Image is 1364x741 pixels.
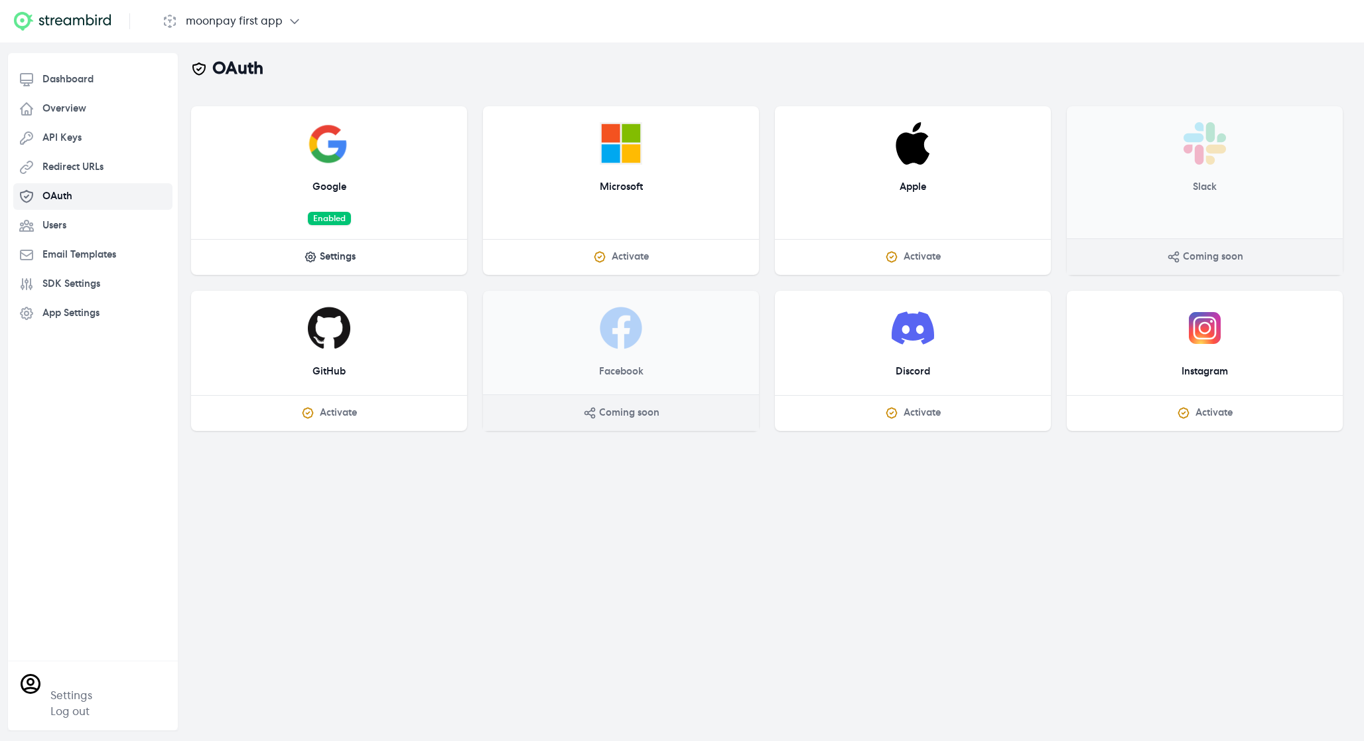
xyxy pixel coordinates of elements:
a: Settings [50,691,92,701]
a: Coming soon [1067,239,1343,275]
span: Coming soon [1183,250,1243,264]
span: Activate [1195,406,1233,420]
span: Redirect URLs [42,161,103,174]
h3: Facebook [499,365,743,378]
a: Activate [482,239,759,275]
span: Overview [42,102,86,116]
span: Activate [904,406,941,420]
span: Users [42,219,66,232]
span: OAuth [42,190,72,203]
a: Coming soon [483,395,760,431]
a: Activate [774,395,1051,431]
a: Email Templates [13,242,172,268]
h3: Instagram [1083,365,1327,378]
span: Activate [612,250,649,264]
h3: Apple [791,181,1035,194]
a: OAuth [13,183,172,210]
h3: Slack [1083,181,1327,194]
a: Activate [774,239,1051,275]
span: API Keys [42,131,82,145]
h3: Google [207,181,451,194]
button: moonpay first app [162,13,301,29]
a: Overview [13,96,172,122]
a: Activate [1066,395,1343,431]
span: SDK Settings [42,278,100,291]
h3: Discord [791,365,1035,378]
h1: OAuth [212,58,263,80]
span: App Settings [42,307,100,320]
h3: GitHub [207,365,451,378]
a: Dashboard [13,66,172,93]
a: Settings [191,239,468,275]
a: App Settings [13,300,172,327]
a: Users [13,212,172,239]
a: Activate [190,395,467,431]
span: Enabled [308,212,351,225]
span: Coming soon [599,406,659,420]
a: API Keys [13,125,172,151]
span: Activate [904,250,941,264]
a: SDK Settings [13,271,172,297]
span: Activate [320,406,357,420]
img: Streambird [11,11,113,32]
a: Log out [50,706,90,717]
h1: moonpay first app [186,13,283,29]
span: Dashboard [42,73,94,86]
a: Redirect URLs [13,154,172,181]
span: Settings [320,250,356,264]
h3: Microsoft [499,181,743,194]
span: Email Templates [42,248,116,262]
nav: Sidebar [13,66,172,348]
